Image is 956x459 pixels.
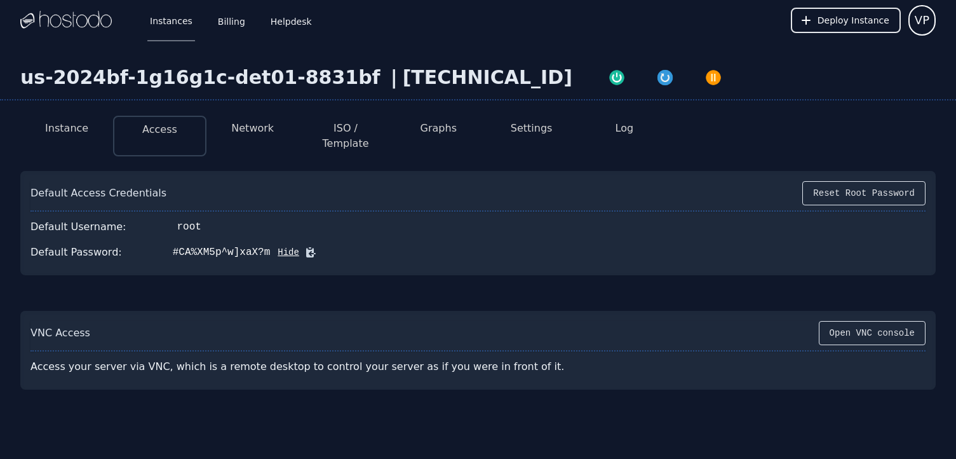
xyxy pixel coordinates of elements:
img: Restart [656,69,674,86]
button: Log [616,121,634,136]
button: Power Off [689,66,737,86]
div: Default Access Credentials [30,186,166,201]
button: Power On [593,66,641,86]
button: Reset Root Password [802,181,926,205]
span: Deploy Instance [818,14,889,27]
div: [TECHNICAL_ID] [403,66,572,89]
div: Default Username: [30,219,126,235]
div: Access your server via VNC, which is a remote desktop to control your server as if you were in fr... [30,354,600,380]
div: us-2024bf-1g16g1c-det01-8831bf [20,66,386,89]
div: VNC Access [30,325,90,341]
div: root [177,219,201,235]
span: VP [915,11,929,29]
button: Instance [45,121,88,136]
button: Network [231,121,274,136]
img: Power Off [704,69,722,86]
button: Settings [511,121,553,136]
div: | [386,66,403,89]
button: Restart [641,66,689,86]
button: Deploy Instance [791,8,901,33]
button: Graphs [421,121,457,136]
img: Power On [608,69,626,86]
button: ISO / Template [309,121,382,151]
div: #CA%XM5p^w]xaX?m [173,245,271,260]
div: Default Password: [30,245,122,260]
button: Access [142,122,177,137]
img: Logo [20,11,112,30]
button: Open VNC console [819,321,926,345]
button: User menu [908,5,936,36]
button: Hide [270,246,299,259]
